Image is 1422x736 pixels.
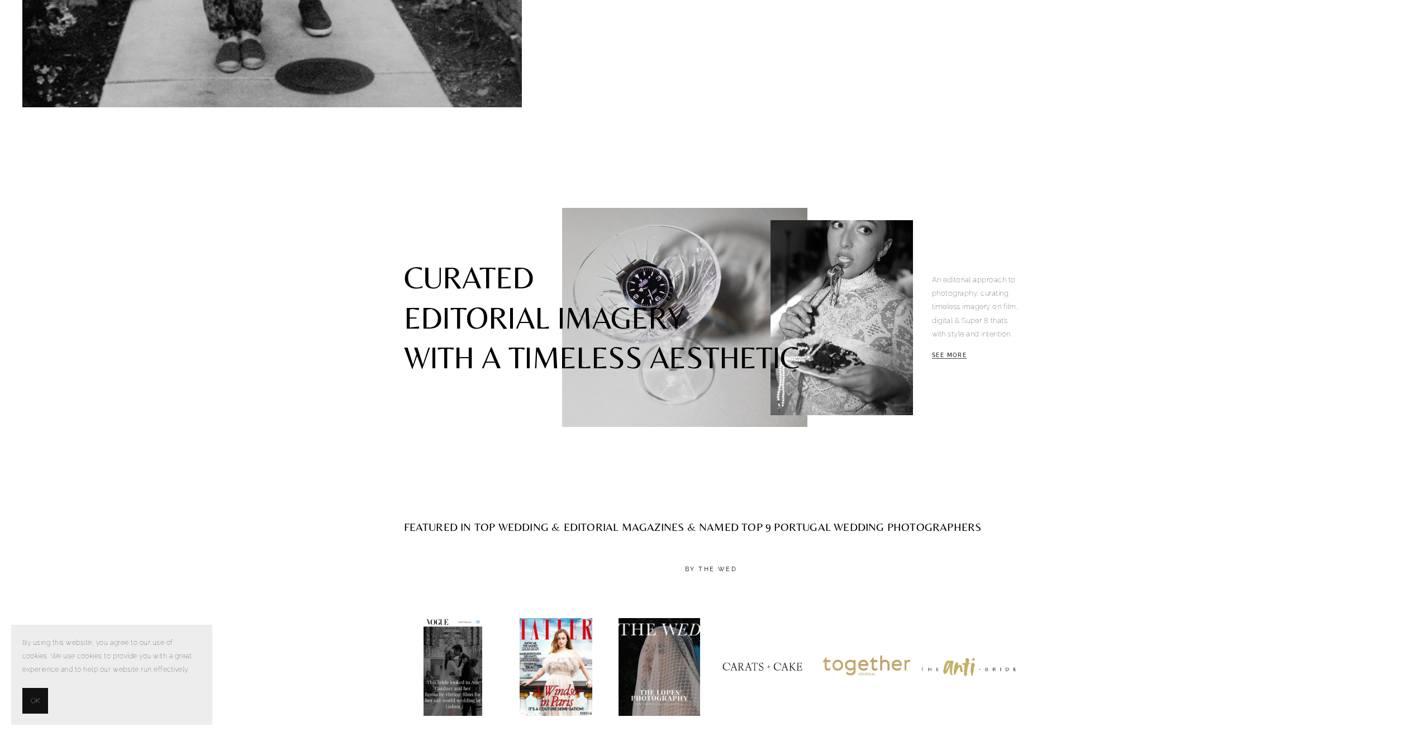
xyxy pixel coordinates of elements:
[404,519,1298,535] h2: featured in top wedding & editorial magazines & Named Top 9 Portugal Wedding Photographers
[22,636,201,677] p: By using this website, you agree to our use of cookies. We use cookies to provide you with a grea...
[31,694,40,707] span: OK
[714,658,812,676] img: wedding photographer portugal
[562,208,807,428] img: rolex detail fashion wedding still life photo by portugal wedding photographer the lopes photography
[520,618,592,716] img: the lopes photographer published as the best wedding photographers in portugal for Tatler
[817,656,915,678] img: featured wedding in Comporta by luxury portugal wedding photographers the lopes photography
[11,625,212,725] section: Cookie banner
[932,273,1019,341] p: An editorial approach to photography, curating timeless imagery on film, digital & Super 8 that’s...
[404,340,800,375] strong: WITH A TIMELESS AESTHETIC
[932,352,967,359] a: SEE MORE
[424,618,482,716] img: portugal wedding photographer vogue australia feature
[22,688,48,714] button: OK
[771,220,913,415] img: editorial wedding photography from a villa wedding in portugal by luxury portugal wedding photogr...
[404,300,684,335] strong: EDITORIAL IMAGERY
[404,260,534,295] strong: CURATED
[404,566,1019,574] h3: BY THE WED
[619,618,700,716] img: the best wedding photographers in portugal
[921,656,1019,677] img: VALVERDE SINTRA PALÁCIO DE SETEAIS wedding by portugal wedding photographer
